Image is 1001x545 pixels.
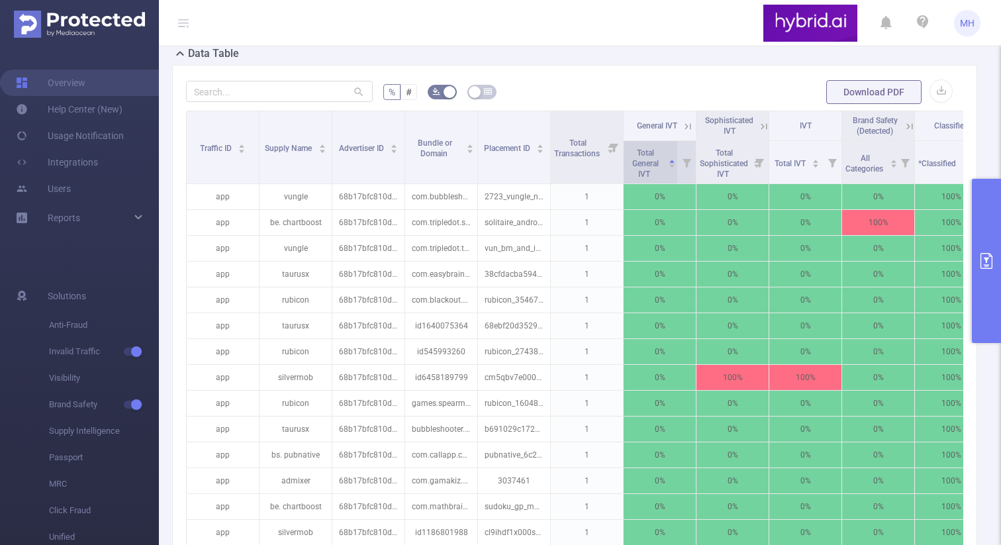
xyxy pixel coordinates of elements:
[915,468,987,493] p: 100%
[332,313,405,338] p: 68b17bfc810d9853dc7f21a0
[405,494,477,519] p: com.mathbrain.sudoku
[915,365,987,390] p: 100%
[187,236,259,261] p: app
[537,148,544,152] i: icon: caret-down
[187,494,259,519] p: app
[332,417,405,442] p: 68b17bfc810d9853dc7f21a0
[187,365,259,390] p: app
[484,87,492,95] i: icon: table
[669,162,676,166] i: icon: caret-down
[624,339,696,364] p: 0%
[332,365,405,390] p: 68b17bfc810d9853dc7f21a0
[624,494,696,519] p: 0%
[637,121,677,130] span: General IVT
[551,391,623,416] p: 1
[624,210,696,235] p: 0%
[696,236,769,261] p: 0%
[551,339,623,364] p: 1
[187,262,259,287] p: app
[332,494,405,519] p: 68b17bfc810d9853dc7f21a0
[890,158,898,166] div: Sort
[478,313,550,338] p: 68ebf20d352942c65d453949401914fd
[405,520,477,545] p: id1186801988
[624,468,696,493] p: 0%
[260,287,332,313] p: rubicon
[696,339,769,364] p: 0%
[187,287,259,313] p: app
[775,159,808,168] span: Total IVT
[405,287,477,313] p: com.blackout.bubble
[260,339,332,364] p: rubicon
[16,175,71,202] a: Users
[332,184,405,209] p: 68b17bfc810d9853dc7f21a0
[551,365,623,390] p: 1
[769,391,841,416] p: 0%
[915,184,987,209] p: 100%
[890,162,897,166] i: icon: caret-down
[49,497,159,524] span: Click Fraud
[823,141,841,183] i: Filter menu
[696,468,769,493] p: 0%
[915,236,987,261] p: 100%
[551,442,623,468] p: 1
[624,391,696,416] p: 0%
[696,520,769,545] p: 0%
[478,184,550,209] p: 2723_vungle_ninter_bidder-4185079
[332,339,405,364] p: 68b17bfc810d9853dc7f21a0
[915,287,987,313] p: 100%
[551,313,623,338] p: 1
[332,236,405,261] p: 68b17bfc810d9853dc7f21a0
[551,520,623,545] p: 1
[696,442,769,468] p: 0%
[260,262,332,287] p: taurusx
[826,80,922,104] button: Download PDF
[318,142,326,150] div: Sort
[915,210,987,235] p: 100%
[963,162,970,166] i: icon: caret-down
[187,520,259,545] p: app
[390,142,398,150] div: Sort
[769,417,841,442] p: 0%
[187,339,259,364] p: app
[49,312,159,338] span: Anti-Fraud
[186,81,373,102] input: Search...
[200,144,234,153] span: Traffic ID
[478,262,550,287] p: 38cfdacba5946b85a4506d06ba4258ed
[696,210,769,235] p: 0%
[769,184,841,209] p: 0%
[842,236,914,261] p: 0%
[49,418,159,444] span: Supply Intelligence
[960,10,975,36] span: MH
[187,468,259,493] p: app
[842,339,914,364] p: 0%
[842,210,914,235] p: 100%
[934,121,969,130] span: Classified
[405,468,477,493] p: com.gamakiz.swipeit
[478,365,550,390] p: cm5qbv7e0008uwp0iqxeyxk4k_ckbqmk7h6000201jr92i1ctos_10
[696,313,769,338] p: 0%
[405,339,477,364] p: id545993260
[915,442,987,468] p: 100%
[842,313,914,338] p: 0%
[551,417,623,442] p: 1
[478,417,550,442] p: b691029c1728b0f913aefe1744f95264
[842,184,914,209] p: 0%
[624,236,696,261] p: 0%
[769,494,841,519] p: 0%
[48,205,80,231] a: Reports
[918,159,958,168] span: *Classified
[238,142,246,146] i: icon: caret-up
[551,184,623,209] p: 1
[16,149,98,175] a: Integrations
[963,158,971,166] div: Sort
[478,287,550,313] p: rubicon_3546768
[318,142,326,146] i: icon: caret-up
[624,442,696,468] p: 0%
[478,468,550,493] p: 3037461
[391,148,398,152] i: icon: caret-down
[406,87,412,97] span: #
[391,142,398,146] i: icon: caret-up
[332,287,405,313] p: 68b17bfc810d9853dc7f21a0
[478,236,550,261] p: vun_bm_and_int_bidding-1296656
[265,144,314,153] span: Supply Name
